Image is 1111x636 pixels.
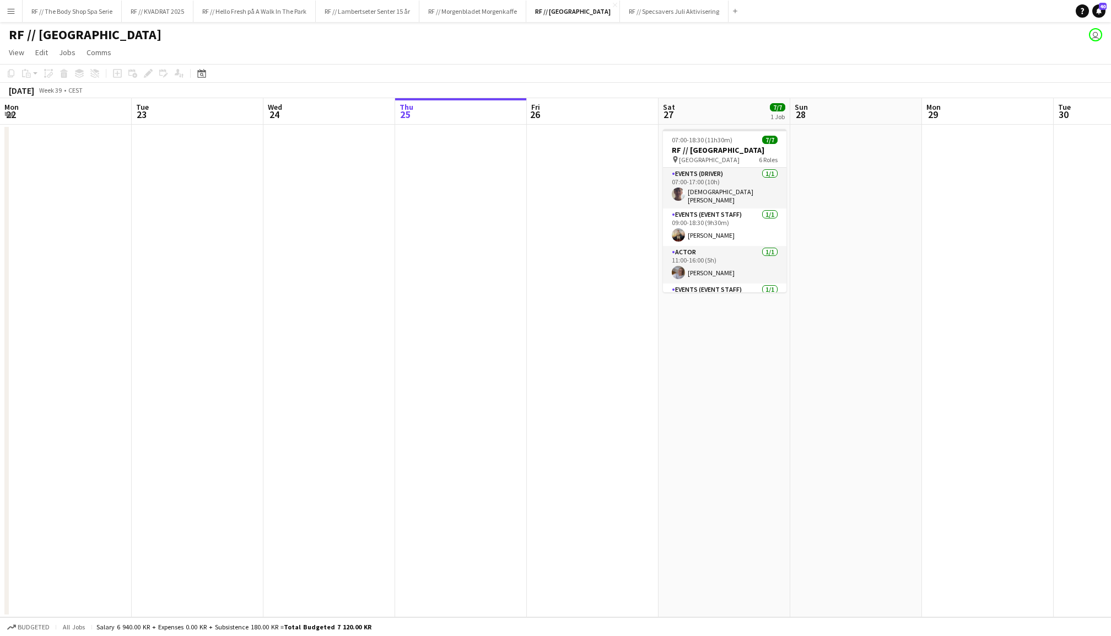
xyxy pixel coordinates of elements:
a: Jobs [55,45,80,60]
span: Comms [87,47,111,57]
span: 26 [530,108,540,121]
div: [DATE] [9,85,34,96]
span: Jobs [59,47,75,57]
button: RF // Specsavers Juli Aktivisering [620,1,729,22]
span: 30 [1056,108,1071,121]
span: Wed [268,102,282,112]
a: Edit [31,45,52,60]
span: [GEOGRAPHIC_DATA] [679,156,740,164]
span: Total Budgeted 7 120.00 KR [284,623,371,631]
span: Thu [400,102,413,112]
app-card-role: Events (Driver)1/107:00-17:00 (10h)[DEMOGRAPHIC_DATA][PERSON_NAME] [663,168,786,209]
span: View [9,47,24,57]
span: 23 [134,108,149,121]
h1: RF // [GEOGRAPHIC_DATA] [9,26,161,43]
span: 28 [793,108,808,121]
a: 40 [1092,4,1105,18]
a: Comms [82,45,116,60]
span: Sat [663,102,675,112]
span: 6 Roles [759,156,778,164]
button: RF // Lambertseter Senter 15 år [316,1,419,22]
button: RF // Morgenbladet Morgenkaffe [419,1,526,22]
h3: RF // [GEOGRAPHIC_DATA] [663,145,786,155]
span: Sun [795,102,808,112]
button: Budgeted [6,621,51,633]
span: 07:00-18:30 (11h30m) [672,136,732,144]
div: Salary 6 940.00 KR + Expenses 0.00 KR + Subsistence 180.00 KR = [96,623,371,631]
span: 22 [3,108,19,121]
span: Fri [531,102,540,112]
span: Edit [35,47,48,57]
div: CEST [68,86,83,94]
span: Mon [4,102,19,112]
a: View [4,45,29,60]
span: Tue [1058,102,1071,112]
app-user-avatar: Marit Holvik [1089,28,1102,41]
span: 40 [1099,3,1107,10]
span: Budgeted [18,623,50,631]
button: RF // Hello Fresh på A Walk In The Park [193,1,316,22]
button: RF // [GEOGRAPHIC_DATA] [526,1,620,22]
app-job-card: 07:00-18:30 (11h30m)7/7RF // [GEOGRAPHIC_DATA] [GEOGRAPHIC_DATA]6 RolesEvents (Driver)1/107:00-17... [663,129,786,292]
span: 7/7 [762,136,778,144]
app-card-role: Events (Event Staff)1/109:00-18:30 (9h30m)[PERSON_NAME] [663,209,786,246]
span: 27 [661,108,675,121]
span: Week 39 [36,86,64,94]
span: 24 [266,108,282,121]
span: All jobs [61,623,87,631]
button: RF // KVADRAT 2025 [122,1,193,22]
span: Tue [136,102,149,112]
span: 29 [925,108,941,121]
button: RF // The Body Shop Spa Serie [23,1,122,22]
span: 25 [398,108,413,121]
div: 1 Job [770,113,785,121]
span: 7/7 [770,103,785,111]
app-card-role: Events (Event Staff)1/1 [663,284,786,324]
span: Mon [926,102,941,112]
app-card-role: Actor1/111:00-16:00 (5h)[PERSON_NAME] [663,246,786,284]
